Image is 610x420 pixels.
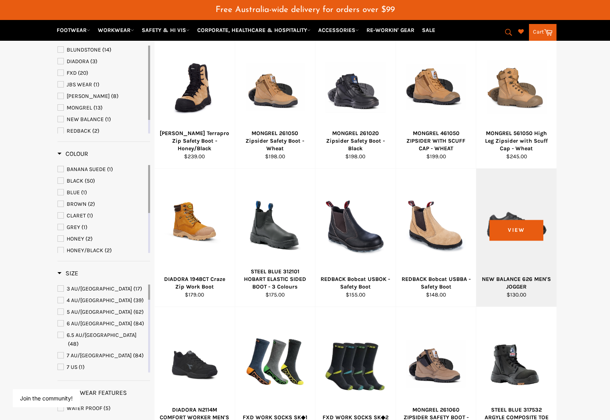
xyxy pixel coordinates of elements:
[67,189,80,196] span: BLUE
[67,309,132,315] span: 5 AU/[GEOGRAPHIC_DATA]
[67,364,77,370] span: 7 US
[105,116,111,123] span: (1)
[67,81,92,88] span: JBS WEAR
[67,116,104,123] span: NEW BALANCE
[235,169,315,307] a: STEEL BLUE 312101 HOBART ELASTIC SIDED BOOT - 3 ColoursSTEEL BLUE 312101 HOBART ELASTIC SIDED BOO...
[57,223,147,232] a: GREY
[67,58,89,65] span: DIADORA
[160,129,230,153] div: [PERSON_NAME] Terrapro Zip Safety Boot - Honey/Black
[67,177,83,184] span: BLACK
[81,224,87,231] span: (1)
[103,405,111,412] span: (5)
[401,129,471,153] div: MONGREL 461050 ZIPSIDER WITH SCUFF CAP - WHEAT
[57,80,147,89] a: JBS WEAR
[57,115,147,124] a: NEW BALANCE
[57,363,147,372] a: 7 US
[363,23,418,37] a: RE-WORKIN' GEAR
[133,352,144,359] span: (84)
[57,69,147,78] a: FXD
[419,23,438,37] a: SALE
[57,351,147,360] a: 7 AU/UK
[57,57,147,66] a: DIADORA
[57,319,147,328] a: 6 AU/UK
[92,127,99,134] span: (2)
[476,30,557,169] a: MONGREL 561050 High Leg Zipsider with Scuff Cap - WheatMONGREL 561050 High Leg Zipsider with Scuf...
[133,309,144,315] span: (62)
[240,129,310,153] div: MONGREL 261050 Zipsider Safety Boot - Wheat
[396,169,476,307] a: REDBACK Bobcat USBBA - Safety BootREDBACK Bobcat USBBA - Safety Boot$148.00
[67,224,80,231] span: GREY
[160,275,230,291] div: DIADORA 1948CT Craze Zip Work Boot
[57,188,147,197] a: BLUE
[67,166,106,173] span: BANANA SUEDE
[67,46,101,53] span: BLUNDSTONE
[315,23,362,37] a: ACCESSORIES
[57,308,147,316] a: 5 AU/UK
[68,340,79,347] span: (48)
[57,165,147,174] a: BANANA SUEDE
[240,268,310,291] div: STEEL BLUE 312101 HOBART ELASTIC SIDED BOOT - 3 Colours
[67,332,137,338] span: 6.5 AU/[GEOGRAPHIC_DATA]
[133,285,142,292] span: (17)
[93,81,99,88] span: (1)
[133,320,144,327] span: (84)
[57,404,150,413] a: WATER PROOF
[57,150,88,158] h3: Colour
[102,46,111,53] span: (14)
[57,150,88,157] span: Colour
[57,269,78,277] h3: Size
[133,297,144,304] span: (39)
[481,275,552,291] div: NEW BALANCE 626 MEN'S JOGGER
[79,364,85,370] span: (1)
[67,235,84,242] span: HONEY
[67,352,132,359] span: 7 AU/[GEOGRAPHIC_DATA]
[57,177,147,185] a: BLACK
[57,285,147,293] a: 3 AU/UK
[67,297,132,304] span: 4 AU/[GEOGRAPHIC_DATA]
[90,58,97,65] span: (3)
[85,177,95,184] span: (50)
[57,200,147,209] a: BROWN
[396,30,476,169] a: MONGREL 461050 ZIPSIDER WITH SCUFF CAP - WHEATMONGREL 461050 ZIPSIDER WITH SCUFF CAP - WHEAT$199.00
[216,6,395,14] span: Free Australia-wide delivery for orders over $99
[67,212,86,219] span: CLARET
[67,70,77,76] span: FXD
[154,169,235,307] a: DIADORA 1948CT Craze Zip Work BootDIADORA 1948CT Craze Zip Work Boot$179.00
[57,127,147,135] a: REDBACK
[67,93,110,100] span: [PERSON_NAME]
[67,104,92,111] span: MONGREL
[20,395,73,402] button: Join the community!
[57,246,147,255] a: HONEY/BLACK
[476,169,557,307] a: NEW BALANCE 626 MEN'S JOGGERNEW BALANCE 626 MEN'S JOGGER$130.00View
[67,127,91,134] span: REDBACK
[321,129,391,153] div: MONGREL 261020 Zipsider Safety Boot - Black
[87,212,93,219] span: (1)
[81,189,87,196] span: (1)
[315,30,396,169] a: MONGREL 261020 Zipsider Safety Boot - BlackMONGREL 261020 Zipsider Safety Boot - Black$198.00
[529,24,557,41] a: Cart
[67,247,103,254] span: HONEY/BLACK
[57,211,147,220] a: CLARET
[401,275,471,291] div: REDBACK Bobcat USBBA - Safety Boot
[67,320,132,327] span: 6 AU/[GEOGRAPHIC_DATA]
[67,405,102,412] span: WATER PROOF
[57,296,147,305] a: 4 AU/UK
[107,166,113,173] span: (1)
[57,389,127,397] h3: Footwear Features
[235,30,315,169] a: MONGREL 261050 Zipsider Safety Boot - WheatMONGREL 261050 Zipsider Safety Boot - Wheat$198.00
[95,23,137,37] a: WORKWEAR
[139,23,193,37] a: SAFETY & HI VIS
[57,46,147,54] a: BLUNDSTONE
[67,201,87,207] span: BROWN
[315,169,396,307] a: REDBACK Bobcat USBOK - Safety BootREDBACK Bobcat USBOK - Safety Boot$155.00
[93,104,103,111] span: (13)
[57,104,147,112] a: MONGREL
[53,23,93,37] a: FOOTWEAR
[481,129,552,153] div: MONGREL 561050 High Leg Zipsider with Scuff Cap - Wheat
[111,93,119,100] span: (8)
[85,235,93,242] span: (2)
[105,247,112,254] span: (2)
[78,70,88,76] span: (20)
[57,92,147,101] a: MACK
